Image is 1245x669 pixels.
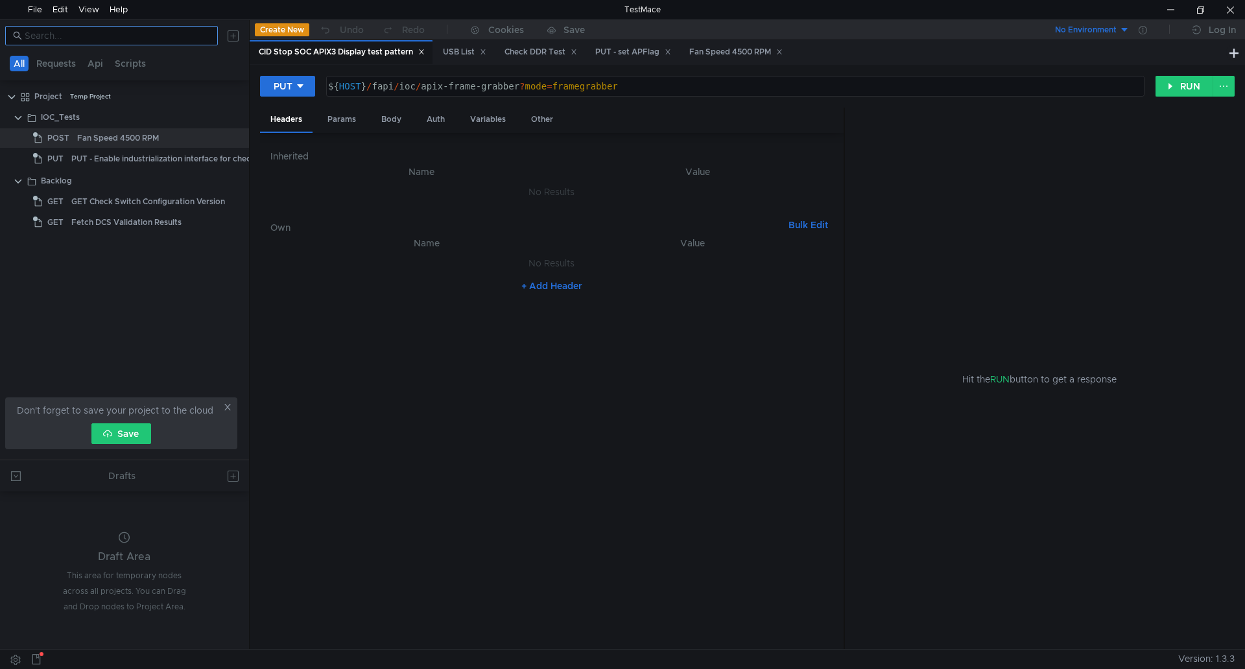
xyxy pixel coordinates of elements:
[47,192,64,211] span: GET
[70,87,111,106] div: Temp Project
[260,76,315,97] button: PUT
[41,171,72,191] div: Backlog
[317,108,366,132] div: Params
[990,373,1010,385] span: RUN
[521,108,563,132] div: Other
[255,23,309,36] button: Create New
[71,149,363,169] div: PUT - Enable industrialization interface for checking protection state (status)
[416,108,455,132] div: Auth
[340,22,364,38] div: Undo
[460,108,516,132] div: Variables
[1039,19,1130,40] button: No Environment
[562,164,833,180] th: Value
[309,20,373,40] button: Undo
[25,29,210,43] input: Search...
[563,25,585,34] div: Save
[783,217,833,233] button: Bulk Edit
[108,468,136,484] div: Drafts
[17,403,213,418] span: Don't forget to save your project to the cloud
[528,257,575,269] nz-embed-empty: No Results
[32,56,80,71] button: Requests
[270,148,833,164] h6: Inherited
[47,149,64,169] span: PUT
[443,45,486,59] div: USB List
[71,192,225,211] div: GET Check Switch Configuration Version
[1156,76,1213,97] button: RUN
[270,220,783,235] h6: Own
[260,108,313,133] div: Headers
[689,45,783,59] div: Fan Speed 4500 RPM
[91,423,151,444] button: Save
[84,56,107,71] button: Api
[259,45,425,59] div: CID Stop SOC APIX3 Display test pattern
[41,108,80,127] div: IOC_Tests
[1209,22,1236,38] div: Log In
[291,235,562,251] th: Name
[402,22,425,38] div: Redo
[281,164,562,180] th: Name
[10,56,29,71] button: All
[528,186,575,198] nz-embed-empty: No Results
[562,235,823,251] th: Value
[371,108,412,132] div: Body
[1178,650,1235,668] span: Version: 1.3.3
[77,128,159,148] div: Fan Speed 4500 RPM
[488,22,524,38] div: Cookies
[34,87,62,106] div: Project
[111,56,150,71] button: Scripts
[47,213,64,232] span: GET
[47,128,69,148] span: POST
[962,372,1117,386] span: Hit the button to get a response
[71,213,182,232] div: Fetch DCS Validation Results
[274,79,292,93] div: PUT
[504,45,577,59] div: Check DDR Test
[595,45,671,59] div: PUT - set APFlag
[373,20,434,40] button: Redo
[516,278,587,294] button: + Add Header
[1055,24,1117,36] div: No Environment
